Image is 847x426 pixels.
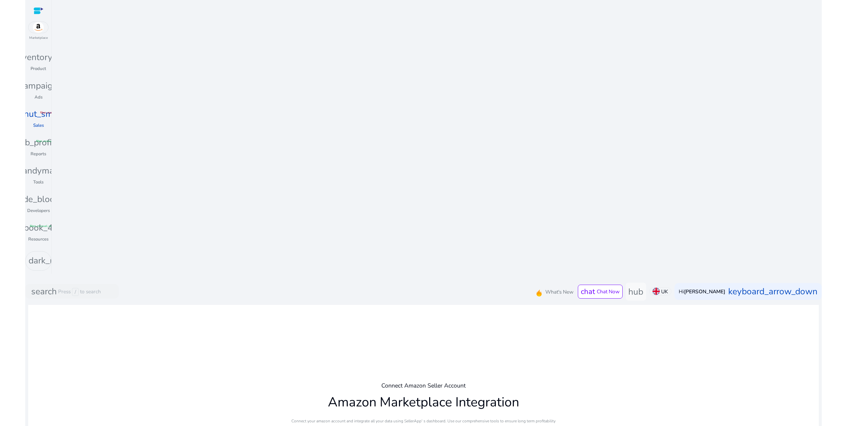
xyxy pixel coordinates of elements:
span: chat [581,287,595,297]
span: handyman [18,164,59,177]
span: fiber_manual_record [40,110,67,115]
span: code_blocks [14,193,62,206]
a: handymanTools [25,163,51,191]
a: code_blocksDevelopers [25,191,51,220]
button: chatChat Now [578,284,622,298]
span: book_4 [24,221,53,235]
a: donut_smallfiber_manual_recordSales [25,106,51,135]
a: campaignAds [25,78,51,106]
p: Resources [28,236,48,243]
p: Developers [27,208,50,214]
h4: Connect Amazon Seller Account [381,382,466,389]
span: / [72,288,78,296]
a: book_4fiber_manual_recordResources [25,220,51,248]
p: Reports [31,151,46,158]
span: dark_mode [29,254,72,267]
span: lab_profile [18,136,59,149]
button: hub [626,283,647,301]
p: Product [31,66,46,72]
p: Marketplace [29,35,48,40]
a: lab_profilefiber_manual_recordReports [25,134,51,163]
span: What's New [545,288,574,296]
b: [PERSON_NAME] [684,288,725,295]
span: fiber_manual_record [30,224,57,228]
span: donut_small [14,107,63,121]
span: inventory_2 [15,51,62,64]
a: inventory_2Product [25,49,51,78]
p: UK [661,288,668,295]
p: Tools [33,179,43,186]
span: fiber_manual_record [36,139,63,143]
span: hub [628,285,643,297]
h1: Amazon Marketplace Integration [328,394,519,410]
img: uk.svg [653,288,660,295]
img: amazon.svg [29,22,48,33]
span: campaign [20,79,57,93]
p: Press to search [58,288,101,296]
p: Sales [33,122,44,129]
span: keyboard_arrow_down [728,285,817,298]
span: search [31,285,57,298]
p: Ads [35,94,42,101]
p: Hi [679,289,725,294]
p: Connect your amazon account and integrate all your data using SellerApp' s dashboard. Use our com... [291,418,556,424]
span: Chat Now [597,288,620,295]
